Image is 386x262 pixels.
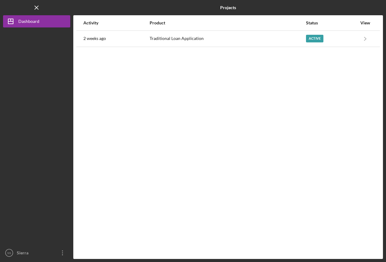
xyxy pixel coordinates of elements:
div: Activity [83,20,149,25]
button: SSSierra [PERSON_NAME] [3,247,70,259]
time: 2025-09-02 14:51 [83,36,106,41]
div: Status [306,20,357,25]
b: Projects [220,5,236,10]
div: Dashboard [18,15,39,29]
div: View [358,20,373,25]
text: SS [7,251,11,255]
div: Traditional Loan Application [150,31,305,46]
div: Product [150,20,305,25]
button: Dashboard [3,15,70,27]
div: Active [306,35,323,42]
